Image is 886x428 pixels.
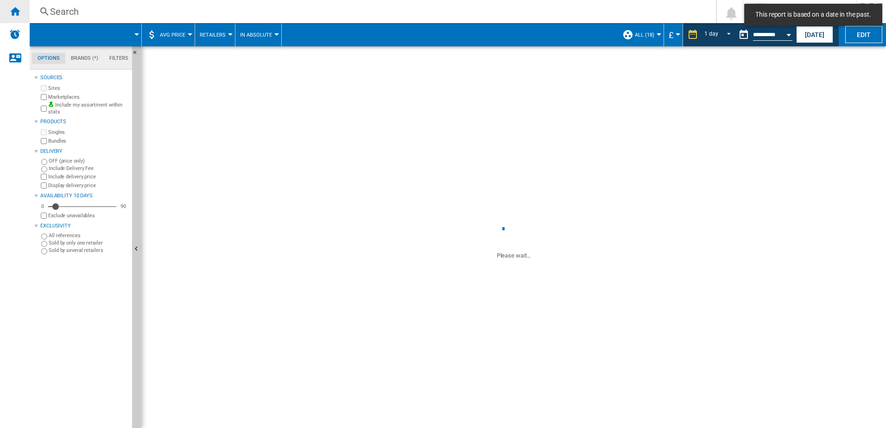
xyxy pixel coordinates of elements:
[48,129,128,136] label: Singles
[41,166,47,172] input: Include Delivery Fee
[48,94,128,101] label: Marketplaces
[48,138,128,145] label: Bundles
[240,32,272,38] span: In Absolute
[9,29,20,40] img: alerts-logo.svg
[40,148,128,155] div: Delivery
[49,165,128,172] label: Include Delivery Fee
[146,23,190,46] div: AVG Price
[200,32,226,38] span: Retailers
[41,94,47,100] input: Marketplaces
[796,26,833,43] button: [DATE]
[497,252,531,259] ng-transclude: Please wait...
[40,74,128,82] div: Sources
[41,103,47,114] input: Include my assortment within stats
[40,118,128,126] div: Products
[780,25,797,42] button: Open calendar
[669,23,678,46] button: £
[41,85,47,91] input: Sites
[32,53,65,64] md-tab-item: Options
[48,85,128,92] label: Sites
[622,23,659,46] div: ALL (18)
[160,32,185,38] span: AVG Price
[845,26,882,43] button: Edit
[40,222,128,230] div: Exclusivity
[41,129,47,135] input: Singles
[40,192,128,200] div: Availability 10 Days
[49,247,128,254] label: Sold by several retailers
[39,203,46,210] div: 0
[664,23,683,46] md-menu: Currency
[734,23,794,46] div: This report is based on a date in the past.
[704,31,718,37] div: 1 day
[48,173,128,180] label: Include delivery price
[48,182,128,189] label: Display delivery price
[669,30,673,40] span: £
[50,5,692,18] div: Search
[635,23,659,46] button: ALL (18)
[635,32,654,38] span: ALL (18)
[41,138,47,144] input: Bundles
[41,241,47,247] input: Sold by only one retailer
[160,23,190,46] button: AVG Price
[49,232,128,239] label: All references
[41,183,47,189] input: Display delivery price
[104,53,134,64] md-tab-item: Filters
[65,53,104,64] md-tab-item: Brands (*)
[200,23,230,46] button: Retailers
[240,23,277,46] button: In Absolute
[48,101,54,107] img: mysite-bg-18x18.png
[132,46,143,63] button: Hide
[118,203,128,210] div: 90
[49,239,128,246] label: Sold by only one retailer
[48,101,128,116] label: Include my assortment within stats
[41,248,47,254] input: Sold by several retailers
[41,213,47,219] input: Display delivery price
[703,27,734,43] md-select: REPORTS.WIZARD.STEPS.REPORT.STEPS.REPORT_OPTIONS.PERIOD: 1 day
[49,157,128,164] label: OFF (price only)
[48,202,116,211] md-slider: Availability
[734,25,753,44] button: md-calendar
[48,212,128,219] label: Exclude unavailables
[41,159,47,165] input: OFF (price only)
[41,233,47,239] input: All references
[753,10,874,19] span: This report is based on a date in the past.
[41,174,47,180] input: Include delivery price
